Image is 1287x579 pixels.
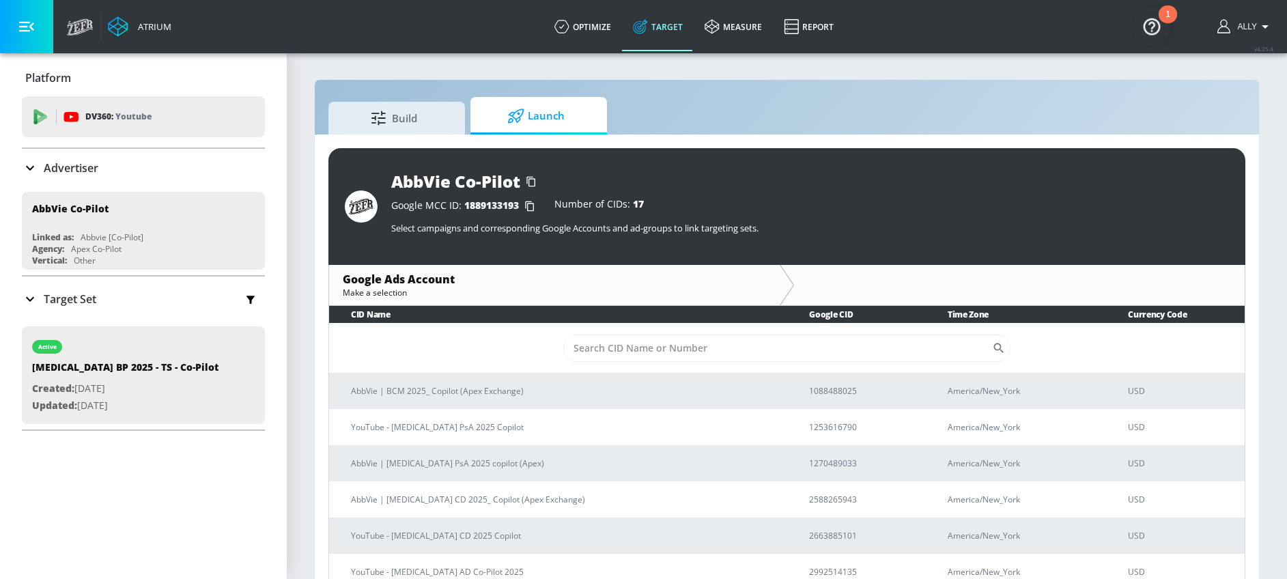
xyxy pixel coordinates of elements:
[32,202,109,215] div: AbbVie Co-Pilot
[809,492,915,507] p: 2588265943
[329,265,780,305] div: Google Ads AccountMake a selection
[622,2,694,51] a: Target
[22,59,265,97] div: Platform
[948,528,1095,543] p: America/New_York
[22,149,265,187] div: Advertiser
[1128,528,1234,543] p: USD
[108,16,171,37] a: Atrium
[464,199,519,212] span: 1889133193
[1106,306,1245,323] th: Currency Code
[329,306,787,323] th: CID Name
[32,382,74,395] span: Created:
[1128,492,1234,507] p: USD
[74,255,96,266] div: Other
[342,102,446,135] span: Build
[351,384,776,398] p: AbbVie | BCM 2025_ Copilot (Apex Exchange)
[32,380,218,397] p: [DATE]
[1254,45,1273,53] span: v 4.25.4
[809,528,915,543] p: 2663885101
[391,199,541,213] div: Google MCC ID:
[351,492,776,507] p: AbbVie | [MEDICAL_DATA] CD 2025_ Copilot (Apex Exchange)
[1128,420,1234,434] p: USD
[44,292,96,307] p: Target Set
[22,192,265,270] div: AbbVie Co-PilotLinked as:Abbvie [Co-Pilot]Agency:Apex Co-PilotVertical:Other
[809,456,915,470] p: 1270489033
[563,335,992,362] input: Search CID Name or Number
[948,565,1095,579] p: America/New_York
[25,70,71,85] p: Platform
[948,420,1095,434] p: America/New_York
[554,199,644,213] div: Number of CIDs:
[787,306,926,323] th: Google CID
[32,243,64,255] div: Agency:
[22,326,265,424] div: active[MEDICAL_DATA] BP 2025 - TS - Co-PilotCreated:[DATE]Updated:[DATE]
[948,384,1095,398] p: America/New_York
[694,2,773,51] a: measure
[32,397,218,414] p: [DATE]
[85,109,152,124] p: DV360:
[81,231,143,243] div: Abbvie [Co-Pilot]
[32,255,67,266] div: Vertical:
[948,456,1095,470] p: America/New_York
[32,231,74,243] div: Linked as:
[38,343,57,350] div: active
[1128,456,1234,470] p: USD
[343,287,766,298] div: Make a selection
[115,109,152,124] p: Youtube
[44,160,98,175] p: Advertiser
[1128,384,1234,398] p: USD
[351,420,776,434] p: YouTube - [MEDICAL_DATA] PsA 2025 Copilot
[809,420,915,434] p: 1253616790
[351,456,776,470] p: AbbVie | [MEDICAL_DATA] PsA 2025 copilot (Apex)
[484,100,588,132] span: Launch
[132,20,171,33] div: Atrium
[351,565,776,579] p: YouTube - [MEDICAL_DATA] AD Co-Pilot 2025
[351,528,776,543] p: YouTube - [MEDICAL_DATA] CD 2025 Copilot
[391,170,520,193] div: AbbVie Co-Pilot
[22,277,265,322] div: Target Set
[32,361,218,380] div: [MEDICAL_DATA] BP 2025 - TS - Co-Pilot
[22,96,265,137] div: DV360: Youtube
[1128,565,1234,579] p: USD
[633,197,644,210] span: 17
[1133,7,1171,45] button: Open Resource Center, 1 new notification
[1232,22,1257,31] span: login as: ally.mcculloch@zefr.com
[71,243,122,255] div: Apex Co-Pilot
[1217,18,1273,35] button: Ally
[391,222,1229,234] p: Select campaigns and corresponding Google Accounts and ad-groups to link targeting sets.
[773,2,845,51] a: Report
[1165,14,1170,32] div: 1
[948,492,1095,507] p: America/New_York
[543,2,622,51] a: optimize
[32,399,77,412] span: Updated:
[563,335,1010,362] div: Search CID Name or Number
[809,384,915,398] p: 1088488025
[809,565,915,579] p: 2992514135
[926,306,1106,323] th: Time Zone
[343,272,766,287] div: Google Ads Account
